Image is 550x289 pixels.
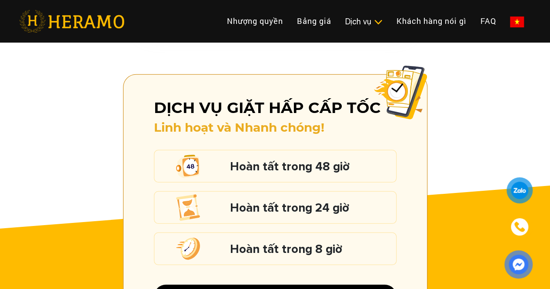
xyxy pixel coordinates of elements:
div: Dịch vụ [345,16,383,27]
a: FAQ [473,12,503,30]
a: Bảng giá [290,12,338,30]
a: phone-icon [508,215,531,239]
h3: Dịch vụ giặt hấp cấp tốc [154,99,397,117]
a: Khách hàng nói gì [390,12,473,30]
img: phone-icon [514,222,525,232]
h5: Hoàn tất trong 48 giờ [230,161,392,172]
a: Nhượng quyền [220,12,290,30]
h5: Hoàn tất trong 24 giờ [230,202,392,213]
h4: Linh hoạt và Nhanh chóng! [154,120,397,135]
h5: Hoàn tất trong 8 giờ [230,243,392,255]
img: subToggleIcon [373,18,383,27]
img: vn-flag.png [510,17,524,27]
img: heramo-logo.png [19,10,124,33]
